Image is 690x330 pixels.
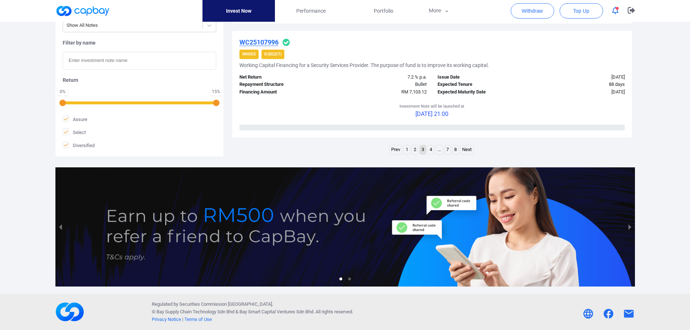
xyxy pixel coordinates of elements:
[404,145,410,154] a: Page 1
[511,3,554,18] button: Withdraw
[212,89,220,94] div: 15 %
[428,145,434,154] a: Page 4
[400,109,464,119] p: [DATE] 21:00
[63,142,95,149] span: Diversified
[432,74,531,81] div: Issue Date
[63,116,87,123] span: Assure
[234,74,333,81] div: Net Return
[333,81,432,88] div: Bullet
[63,52,216,70] input: Enter investment note name
[531,88,630,96] div: [DATE]
[531,81,630,88] div: 88 days
[436,145,443,154] a: ...
[63,129,86,136] span: Select
[412,145,418,154] a: Page 2
[452,145,459,154] a: Page 8
[152,301,353,323] p: Regulated by Securities Commission [GEOGRAPHIC_DATA]. © Bay Supply Chain Technology Sdn Bhd & . A...
[573,7,589,14] span: Top Up
[234,88,333,96] div: Financing Amount
[348,277,351,280] li: slide item 2
[531,74,630,81] div: [DATE]
[420,145,426,154] a: Page 3 is your current page
[400,103,464,110] p: Investment Note will be launched at
[432,81,531,88] div: Expected Tenure
[333,74,432,81] div: 7.2 % p.a.
[401,89,427,95] span: RM 7,103.12
[59,89,66,94] div: 0 %
[374,7,393,15] span: Portfolio
[239,38,279,46] u: WC25107996
[242,52,256,56] strong: Invoice
[239,62,489,68] h5: Working Capital Financing for a Security Services Provider. The purpose of fund is to improve its...
[55,167,66,287] button: previous slide / item
[560,3,603,18] button: Top Up
[296,7,326,15] span: Performance
[460,145,473,154] a: Next page
[389,145,402,154] a: Previous page
[264,52,281,56] strong: B (Select)
[184,317,212,322] a: Terms of Use
[63,77,216,83] h5: Return
[432,88,531,96] div: Expected Maturity Date
[234,81,333,88] div: Repayment Structure
[339,277,342,280] li: slide item 1
[152,317,181,322] a: Privacy Notice
[63,39,216,46] h5: Filter by name
[239,309,313,314] span: Bay Smart Capital Ventures Sdn Bhd
[444,145,451,154] a: Page 7
[625,167,635,287] button: next slide / item
[55,297,84,326] img: footerLogo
